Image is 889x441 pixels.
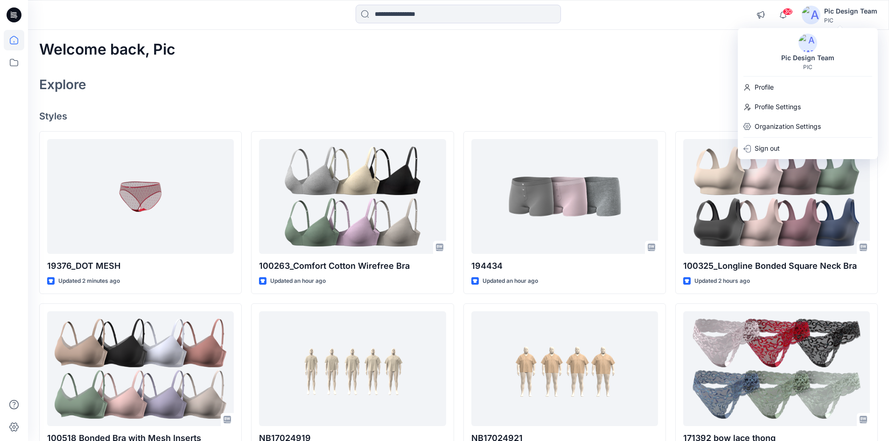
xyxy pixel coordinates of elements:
[683,311,870,427] a: 171392 bow lace thong
[694,276,750,286] p: Updated 2 hours ago
[683,259,870,273] p: 100325_Longline Bonded Square Neck Bra
[39,111,878,122] h4: Styles
[738,98,878,116] a: Profile Settings
[47,259,234,273] p: 19376_DOT MESH
[783,8,793,15] span: 30
[738,78,878,96] a: Profile
[755,140,780,157] p: Sign out
[259,311,446,427] a: NB17024919
[755,118,821,135] p: Organization Settings
[270,276,326,286] p: Updated an hour ago
[58,276,120,286] p: Updated 2 minutes ago
[471,139,658,254] a: 194434
[798,34,817,52] img: avatar
[824,6,877,17] div: Pic Design Team
[259,139,446,254] a: 100263_Comfort Cotton Wirefree Bra
[803,63,812,70] div: PIC
[471,259,658,273] p: 194434
[47,139,234,254] a: 19376_DOT MESH
[259,259,446,273] p: 100263_Comfort Cotton Wirefree Bra
[47,311,234,427] a: 100518 Bonded Bra with Mesh Inserts
[755,78,774,96] p: Profile
[471,311,658,427] a: NB17024921
[776,52,840,63] div: Pic Design Team
[39,41,175,58] h2: Welcome back, Pic
[483,276,538,286] p: Updated an hour ago
[738,118,878,135] a: Organization Settings
[802,6,820,24] img: avatar
[39,77,86,92] h2: Explore
[755,98,801,116] p: Profile Settings
[683,139,870,254] a: 100325_Longline Bonded Square Neck Bra
[824,17,877,24] div: PIC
